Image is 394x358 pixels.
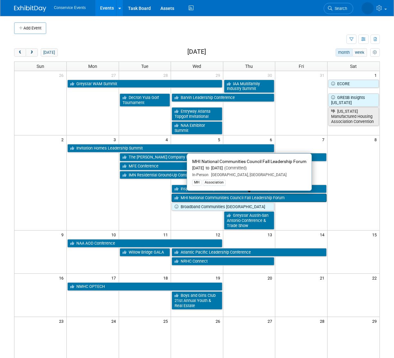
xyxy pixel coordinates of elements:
[319,71,327,79] span: 31
[67,239,222,248] a: NAA AOD Conference
[332,6,347,11] span: Search
[267,274,275,282] span: 20
[163,317,171,325] span: 25
[223,166,247,170] span: (Committed)
[267,71,275,79] span: 30
[350,64,357,69] span: Sat
[111,231,119,239] span: 10
[88,64,97,69] span: Mon
[352,48,367,57] button: week
[172,257,274,265] a: NRHC Connect
[319,274,327,282] span: 21
[192,180,201,185] div: MH
[267,317,275,325] span: 27
[163,231,171,239] span: 11
[54,5,86,10] span: Conservice Events
[203,180,226,185] div: Association
[324,3,353,14] a: Search
[111,71,119,79] span: 27
[193,64,201,69] span: Wed
[362,2,374,14] img: Amiee Griffey
[267,231,275,239] span: 13
[120,248,170,256] a: Willow Bridge GALA
[336,48,353,57] button: month
[209,173,287,177] span: [GEOGRAPHIC_DATA], [GEOGRAPHIC_DATA]
[215,231,223,239] span: 12
[172,94,274,102] a: Barvin Leadership Conference
[172,291,222,310] a: Boys and Girls Club 21st Annual Youth & Real Estate
[165,135,171,143] span: 4
[14,22,46,34] button: Add Event
[269,135,275,143] span: 6
[37,64,44,69] span: Sun
[14,48,26,57] button: prev
[374,71,380,79] span: 1
[192,173,209,177] span: In-Person
[111,317,119,325] span: 24
[61,231,66,239] span: 9
[373,51,377,55] i: Personalize Calendar
[372,317,380,325] span: 29
[372,274,380,282] span: 22
[224,211,275,230] a: Greystar Austin-San Antonio Conference & Trade Show
[163,71,171,79] span: 28
[328,94,379,107] a: GRESB Insights [US_STATE]
[321,135,327,143] span: 7
[120,94,170,107] a: Decron Yula Golf Tournament
[187,48,206,55] h2: [DATE]
[58,274,66,282] span: 16
[172,121,222,134] a: NAA Exhibitor Summit
[67,144,274,152] a: Invitation Homes Leadership Summit
[217,135,223,143] span: 5
[224,80,275,93] a: IAA Multifamily Industry Summit
[67,80,222,88] a: Greystar WAM Summit
[58,317,66,325] span: 23
[370,48,380,57] button: myCustomButton
[120,171,222,179] a: IMN Residential Ground-Up Construction
[328,107,379,126] a: [US_STATE] Manufactured Housing Association Convention
[141,64,148,69] span: Tue
[328,80,379,88] a: ECORE
[67,282,222,291] a: NMHC OPTECH
[14,5,46,12] img: ExhibitDay
[26,48,38,57] button: next
[374,135,380,143] span: 8
[372,231,380,239] span: 15
[120,153,327,161] a: The [PERSON_NAME] Company Leadership Conference
[245,64,253,69] span: Thu
[172,107,222,120] a: Entryway Atlanta Topgolf Invitational
[113,135,119,143] span: 3
[172,194,327,202] a: MHI National Communities Council Fall Leadership Forum
[172,248,327,256] a: Atlantic Pacific Leadership Conference
[215,71,223,79] span: 29
[41,48,58,57] button: [DATE]
[299,64,304,69] span: Fri
[58,71,66,79] span: 26
[111,274,119,282] span: 17
[172,203,274,211] a: Broadband Communities [GEOGRAPHIC_DATA]
[192,166,306,171] div: [DATE] to [DATE]
[215,274,223,282] span: 19
[61,135,66,143] span: 2
[192,159,306,164] span: MHI National Communities Council Fall Leadership Forum
[215,317,223,325] span: 26
[319,231,327,239] span: 14
[163,274,171,282] span: 18
[172,185,327,193] a: Inspire, Powered by FAA (Annual TS & Convention)
[120,162,275,170] a: MFE Conference
[319,317,327,325] span: 28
